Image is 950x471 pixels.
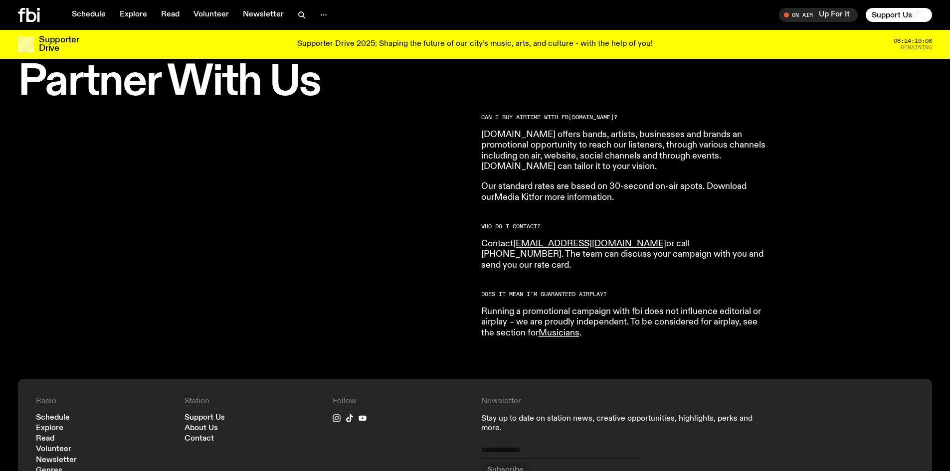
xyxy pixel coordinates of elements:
a: Support Us [185,414,225,422]
button: On AirUp For It [779,8,858,22]
p: Our standard rates are based on 30-second on-air spots. Download our for more information. [481,181,768,203]
a: Explore [36,425,63,432]
span: Remaining [901,45,932,50]
p: Running a promotional campaign with fbi does not influence editorial or airplay – we are proudly ... [481,307,768,339]
h4: Radio [36,397,173,406]
h4: Station [185,397,321,406]
a: Explore [114,8,153,22]
h3: Supporter Drive [39,36,79,53]
a: Newsletter [36,457,77,464]
a: Media Kit [494,193,532,202]
a: Read [36,435,54,443]
a: Musicians [539,328,579,337]
button: Support Us [866,8,932,22]
h2: WHO DO I CONTACT? [481,224,768,229]
a: About Us [185,425,218,432]
p: [DOMAIN_NAME] offers bands, artists, businesses and brands an promotional opportunity to reach ou... [481,130,768,172]
a: Newsletter [237,8,290,22]
p: Supporter Drive 2025: Shaping the future of our city’s music, arts, and culture - with the help o... [297,40,653,49]
a: Volunteer [36,446,71,453]
h1: Partner With Us [18,62,932,103]
a: Volunteer [188,8,235,22]
h4: Newsletter [481,397,766,406]
h2: DOES IT MEAN I’M GUARANTEED AIRPLAY? [481,292,768,297]
p: Stay up to date on station news, creative opportunities, highlights, perks and more. [481,414,766,433]
a: Schedule [66,8,112,22]
h2: CAN I BUY AIRTIME WITH FB [DOMAIN_NAME] ? [481,115,768,120]
a: [EMAIL_ADDRESS][DOMAIN_NAME] [513,239,666,248]
a: Read [155,8,186,22]
span: 08:14:19:08 [894,38,932,44]
span: Support Us [872,10,912,19]
a: Schedule [36,414,70,422]
a: Contact [185,435,214,443]
h4: Follow [333,397,469,406]
p: Contact or call [PHONE_NUMBER]. The team can discuss your campaign with you and send you our rate... [481,239,768,271]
